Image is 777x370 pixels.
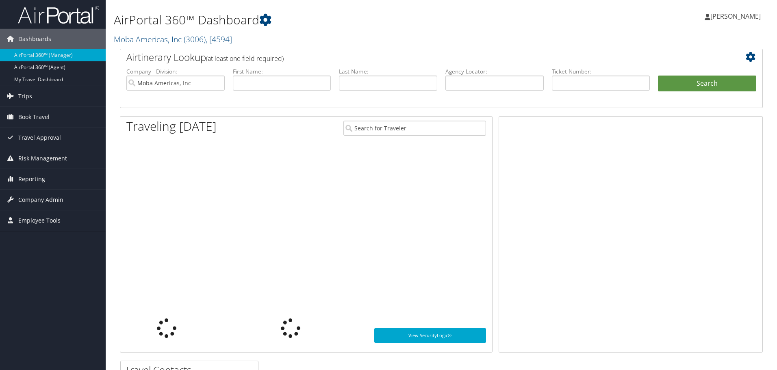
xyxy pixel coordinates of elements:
span: Employee Tools [18,210,61,231]
a: View SecurityLogic® [374,328,486,343]
button: Search [658,76,756,92]
label: Last Name: [339,67,437,76]
span: Risk Management [18,148,67,169]
label: First Name: [233,67,331,76]
span: (at least one field required) [206,54,284,63]
span: , [ 4594 ] [206,34,232,45]
h2: Airtinerary Lookup [126,50,703,64]
a: [PERSON_NAME] [705,4,769,28]
span: Trips [18,86,32,106]
h1: Traveling [DATE] [126,118,217,135]
label: Company - Division: [126,67,225,76]
label: Agency Locator: [445,67,544,76]
span: Dashboards [18,29,51,49]
span: Company Admin [18,190,63,210]
input: Search for Traveler [343,121,486,136]
span: [PERSON_NAME] [710,12,761,21]
span: Book Travel [18,107,50,127]
span: Travel Approval [18,128,61,148]
span: ( 3006 ) [184,34,206,45]
img: airportal-logo.png [18,5,99,24]
span: Reporting [18,169,45,189]
a: Moba Americas, Inc [114,34,232,45]
h1: AirPortal 360™ Dashboard [114,11,551,28]
label: Ticket Number: [552,67,650,76]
